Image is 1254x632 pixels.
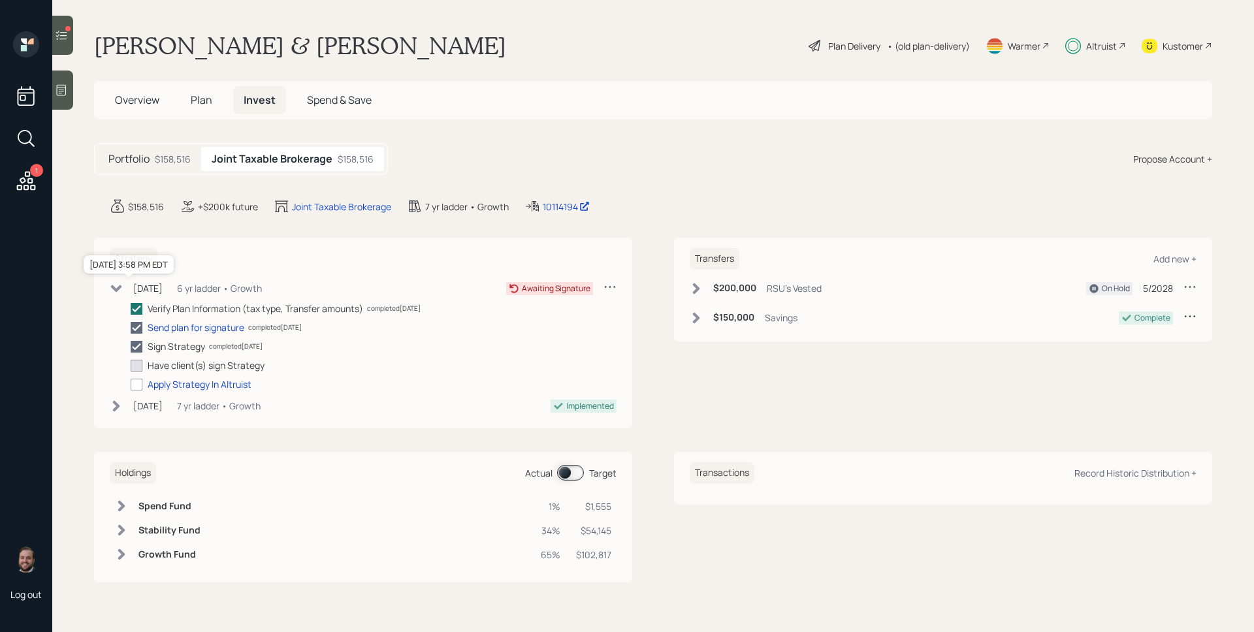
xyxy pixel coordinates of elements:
div: Log out [10,588,42,601]
div: Complete [1134,312,1170,324]
div: RSU's Vested [767,281,822,295]
div: +$200k future [198,200,258,213]
span: Overview [115,93,159,107]
div: • (old plan-delivery) [887,39,970,53]
div: 6 yr ladder • Growth [177,281,262,295]
div: Warmer [1008,39,1040,53]
div: On Hold [1102,283,1130,294]
div: $158,516 [155,152,191,166]
div: $102,817 [576,548,611,561]
div: Implemented [566,400,614,412]
h6: Growth Fund [138,549,201,560]
div: Propose Account + [1133,152,1212,166]
div: 1% [541,499,560,513]
div: 34% [541,524,560,537]
div: Apply Strategy In Altruist [148,377,251,391]
h5: Joint Taxable Brokerage [212,153,332,165]
div: Send plan for signature [148,321,244,334]
div: Actual [525,466,553,480]
div: $158,516 [338,152,374,166]
div: 10114194 [543,200,590,213]
div: Record Historic Distribution + [1074,467,1197,479]
div: 7 yr ladder • Growth [425,200,509,213]
div: completed [DATE] [209,341,263,351]
h6: Strategy [110,248,157,270]
div: Target [589,466,617,480]
div: Kustomer [1163,39,1203,53]
div: Plan Delivery [828,39,880,53]
h6: $200,000 [713,283,756,294]
h6: Holdings [110,462,156,484]
div: $158,516 [128,200,164,213]
span: Plan [191,93,212,107]
div: Have client(s) sign Strategy [148,358,265,372]
div: completed [DATE] [367,304,421,313]
div: completed [DATE] [248,323,302,332]
div: [DATE] [133,399,163,413]
div: Savings [765,311,797,324]
div: Verify Plan Information (tax type, Transfer amounts) [148,302,363,315]
h6: Transactions [690,462,754,484]
h5: Portfolio [108,153,150,165]
div: 7 yr ladder • Growth [177,399,261,413]
span: Invest [244,93,276,107]
h6: Transfers [690,248,739,270]
div: Altruist [1086,39,1117,53]
img: james-distasi-headshot.png [13,546,39,573]
div: Joint Taxable Brokerage [292,200,391,213]
div: Add new + [1153,253,1197,265]
h1: [PERSON_NAME] & [PERSON_NAME] [94,31,506,60]
div: $54,145 [576,524,611,537]
h6: $150,000 [713,312,754,323]
div: 65% [541,548,560,561]
div: Sign Strategy [148,340,205,353]
span: Spend & Save [307,93,372,107]
h6: Spend Fund [138,501,201,512]
div: 5/2028 [1143,281,1173,295]
div: Awaiting Signature [522,283,590,294]
div: $1,555 [576,499,611,513]
div: [DATE] [133,281,163,295]
h6: Stability Fund [138,525,201,536]
div: 1 [30,164,43,177]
